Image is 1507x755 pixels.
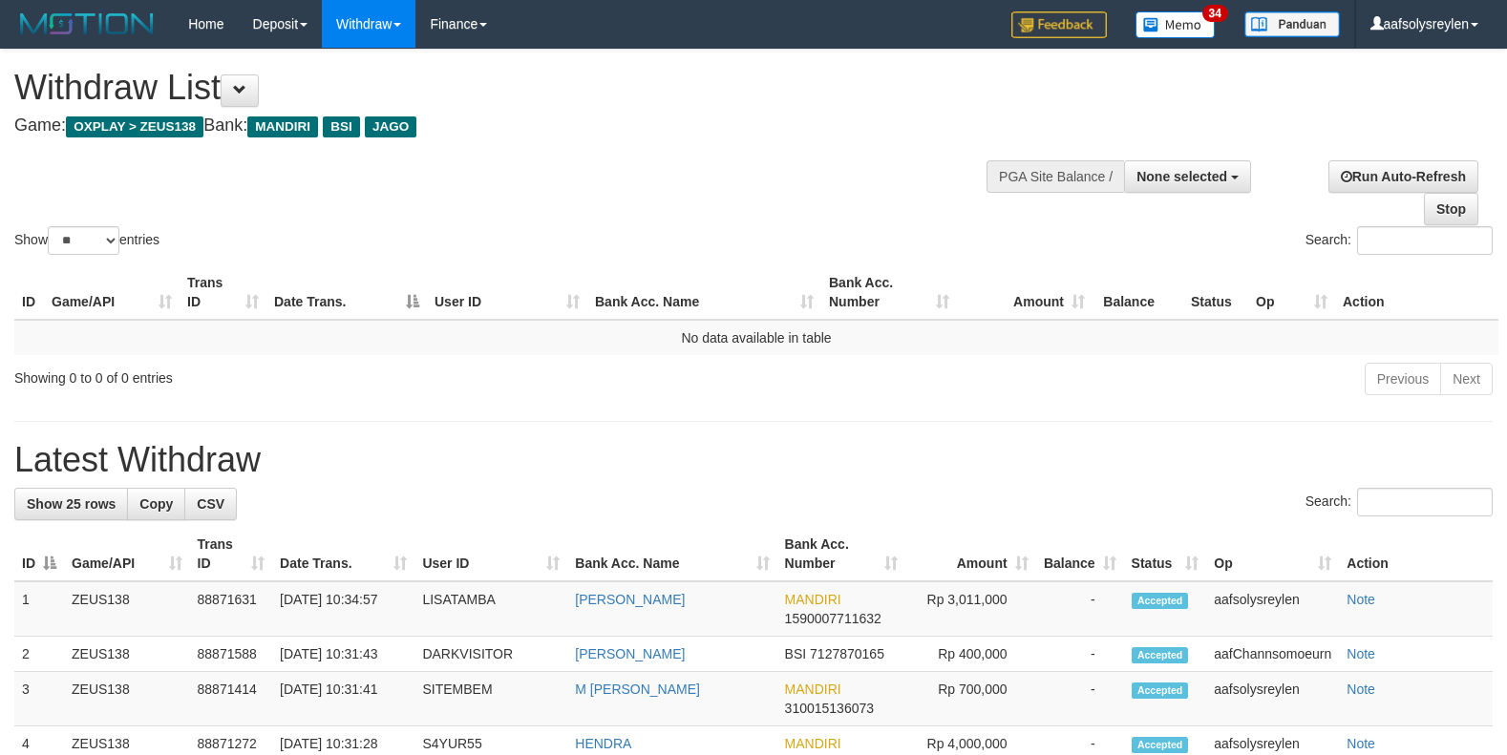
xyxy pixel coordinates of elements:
[1183,265,1248,320] th: Status
[1132,593,1189,609] span: Accepted
[1132,647,1189,663] span: Accepted
[575,682,700,697] a: M [PERSON_NAME]
[14,10,159,38] img: MOTION_logo.png
[1328,160,1478,193] a: Run Auto-Refresh
[957,265,1093,320] th: Amount: activate to sort column ascending
[272,637,414,672] td: [DATE] 10:31:43
[987,160,1124,193] div: PGA Site Balance /
[14,116,986,136] h4: Game: Bank:
[785,682,841,697] span: MANDIRI
[190,637,273,672] td: 88871588
[14,672,64,726] td: 3
[821,265,957,320] th: Bank Acc. Number: activate to sort column ascending
[810,646,884,661] span: Copy 7127870165 to clipboard
[1036,637,1124,672] td: -
[905,581,1036,637] td: Rp 3,011,000
[1347,646,1375,661] a: Note
[1347,682,1375,697] a: Note
[1305,488,1493,516] label: Search:
[14,637,64,672] td: 2
[785,646,807,661] span: BSI
[1132,737,1189,753] span: Accepted
[414,672,567,726] td: SITEMBEM
[180,265,266,320] th: Trans ID: activate to sort column ascending
[14,69,986,107] h1: Withdraw List
[272,581,414,637] td: [DATE] 10:34:57
[184,488,237,520] a: CSV
[247,116,318,137] span: MANDIRI
[1305,226,1493,255] label: Search:
[1365,363,1441,395] a: Previous
[1036,581,1124,637] td: -
[785,701,874,716] span: Copy 310015136073 to clipboard
[1347,736,1375,751] a: Note
[1011,11,1107,38] img: Feedback.jpg
[64,672,190,726] td: ZEUS138
[14,527,64,581] th: ID: activate to sort column descending
[190,527,273,581] th: Trans ID: activate to sort column ascending
[785,736,841,751] span: MANDIRI
[1335,265,1498,320] th: Action
[785,611,881,626] span: Copy 1590007711632 to clipboard
[14,320,1498,355] td: No data available in table
[1347,592,1375,607] a: Note
[14,226,159,255] label: Show entries
[66,116,203,137] span: OXPLAY > ZEUS138
[785,592,841,607] span: MANDIRI
[197,496,224,512] span: CSV
[1357,488,1493,516] input: Search:
[1357,226,1493,255] input: Search:
[48,226,119,255] select: Showentries
[14,441,1493,479] h1: Latest Withdraw
[139,496,173,512] span: Copy
[1206,637,1339,672] td: aafChannsomoeurn
[1093,265,1183,320] th: Balance
[575,646,685,661] a: [PERSON_NAME]
[1248,265,1335,320] th: Op: activate to sort column ascending
[14,581,64,637] td: 1
[905,637,1036,672] td: Rp 400,000
[44,265,180,320] th: Game/API: activate to sort column ascending
[587,265,821,320] th: Bank Acc. Name: activate to sort column ascending
[1206,581,1339,637] td: aafsolysreylen
[64,527,190,581] th: Game/API: activate to sort column ascending
[777,527,905,581] th: Bank Acc. Number: activate to sort column ascending
[1136,169,1227,184] span: None selected
[14,361,614,388] div: Showing 0 to 0 of 0 entries
[1206,672,1339,726] td: aafsolysreylen
[414,637,567,672] td: DARKVISITOR
[1132,682,1189,699] span: Accepted
[1036,527,1124,581] th: Balance: activate to sort column ascending
[567,527,776,581] th: Bank Acc. Name: activate to sort column ascending
[1339,527,1493,581] th: Action
[1124,160,1251,193] button: None selected
[1440,363,1493,395] a: Next
[272,527,414,581] th: Date Trans.: activate to sort column ascending
[365,116,416,137] span: JAGO
[266,265,427,320] th: Date Trans.: activate to sort column descending
[1124,527,1207,581] th: Status: activate to sort column ascending
[1136,11,1216,38] img: Button%20Memo.svg
[1206,527,1339,581] th: Op: activate to sort column ascending
[1202,5,1228,22] span: 34
[905,672,1036,726] td: Rp 700,000
[190,581,273,637] td: 88871631
[427,265,587,320] th: User ID: activate to sort column ascending
[127,488,185,520] a: Copy
[905,527,1036,581] th: Amount: activate to sort column ascending
[64,581,190,637] td: ZEUS138
[14,265,44,320] th: ID
[1424,193,1478,225] a: Stop
[575,592,685,607] a: [PERSON_NAME]
[64,637,190,672] td: ZEUS138
[190,672,273,726] td: 88871414
[27,496,116,512] span: Show 25 rows
[1244,11,1340,37] img: panduan.png
[414,527,567,581] th: User ID: activate to sort column ascending
[1036,672,1124,726] td: -
[414,581,567,637] td: LISATAMBA
[323,116,360,137] span: BSI
[14,488,128,520] a: Show 25 rows
[575,736,631,751] a: HENDRA
[272,672,414,726] td: [DATE] 10:31:41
